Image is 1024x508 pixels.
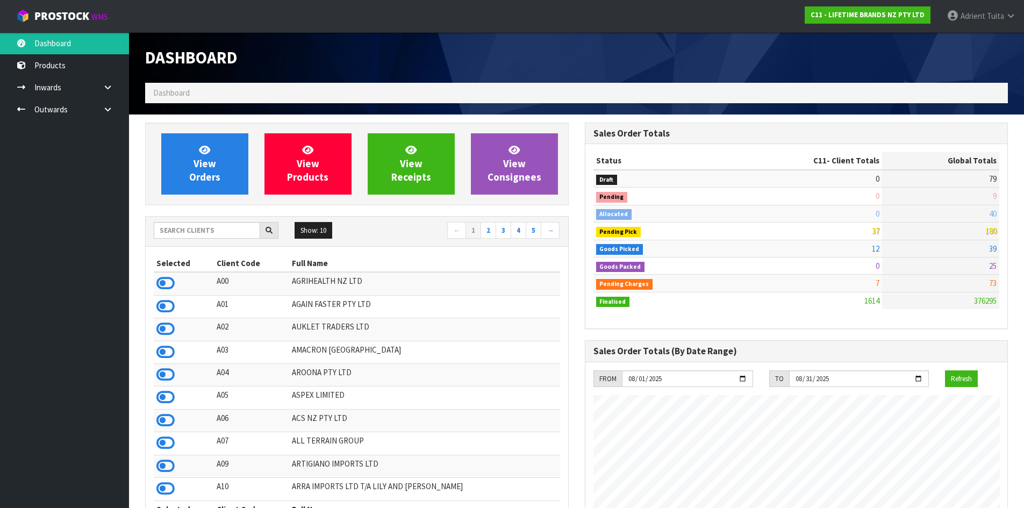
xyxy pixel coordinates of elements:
span: Allocated [596,209,632,220]
a: C11 - LIFETIME BRANDS NZ PTY LTD [805,6,930,24]
td: A02 [214,318,289,341]
span: 39 [989,244,997,254]
span: Finalised [596,297,630,307]
h3: Sales Order Totals [593,128,1000,139]
strong: C11 - LIFETIME BRANDS NZ PTY LTD [811,10,925,19]
td: A01 [214,295,289,318]
small: WMS [91,12,108,22]
td: AGAIN FASTER PTY LTD [289,295,560,318]
span: View Products [287,144,328,184]
span: 376295 [974,296,997,306]
span: Draft [596,175,618,185]
div: TO [769,370,789,388]
th: Full Name [289,255,560,272]
span: 1614 [864,296,879,306]
span: Tuita [987,11,1004,21]
span: 25 [989,261,997,271]
a: 4 [511,222,526,239]
span: Dashboard [145,47,237,68]
th: Selected [154,255,214,272]
span: 73 [989,278,997,288]
span: 12 [872,244,879,254]
span: Dashboard [153,88,190,98]
span: Goods Packed [596,262,645,273]
a: 5 [526,222,541,239]
a: ViewConsignees [471,133,558,195]
th: - Client Totals [727,152,882,169]
nav: Page navigation [365,222,560,241]
span: ProStock [34,9,89,23]
td: AUKLET TRADERS LTD [289,318,560,341]
div: FROM [593,370,622,388]
a: ViewProducts [264,133,352,195]
span: Goods Picked [596,244,643,255]
span: 0 [876,191,879,201]
td: A04 [214,364,289,387]
td: A10 [214,478,289,500]
td: ACS NZ PTY LTD [289,409,560,432]
a: 2 [481,222,496,239]
span: View Receipts [391,144,431,184]
span: 7 [876,278,879,288]
span: 9 [993,191,997,201]
a: ViewReceipts [368,133,455,195]
span: 0 [876,261,879,271]
td: A03 [214,341,289,363]
th: Status [593,152,728,169]
a: 1 [466,222,481,239]
span: Pending Charges [596,279,653,290]
span: 180 [985,226,997,236]
td: A05 [214,387,289,409]
input: Search clients [154,222,260,239]
span: Adrient [961,11,985,21]
span: 0 [876,174,879,184]
span: 40 [989,209,997,219]
span: View Consignees [488,144,541,184]
a: 3 [496,222,511,239]
span: 0 [876,209,879,219]
td: ARRA IMPORTS LTD T/A LILY AND [PERSON_NAME] [289,478,560,500]
span: Pending Pick [596,227,641,238]
td: AROONA PTY LTD [289,364,560,387]
a: ← [447,222,466,239]
td: A07 [214,432,289,455]
th: Global Totals [882,152,999,169]
button: Refresh [945,370,978,388]
td: AGRIHEALTH NZ LTD [289,272,560,295]
td: ALL TERRAIN GROUP [289,432,560,455]
td: A09 [214,455,289,477]
h3: Sales Order Totals (By Date Range) [593,346,1000,356]
span: Pending [596,192,628,203]
a: ViewOrders [161,133,248,195]
button: Show: 10 [295,222,332,239]
td: A00 [214,272,289,295]
td: ARTIGIANO IMPORTS LTD [289,455,560,477]
span: 79 [989,174,997,184]
td: ASPEX LIMITED [289,387,560,409]
th: Client Code [214,255,289,272]
img: cube-alt.png [16,9,30,23]
a: → [541,222,560,239]
span: C11 [813,155,827,166]
span: 37 [872,226,879,236]
td: AMACRON [GEOGRAPHIC_DATA] [289,341,560,363]
span: View Orders [189,144,220,184]
td: A06 [214,409,289,432]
